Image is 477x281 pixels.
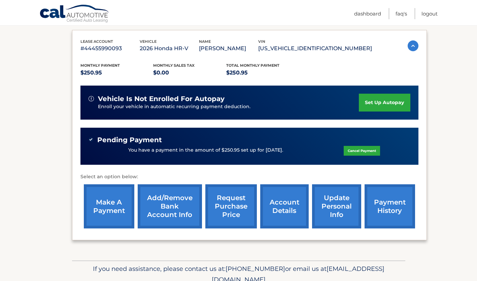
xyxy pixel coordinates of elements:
p: Enroll your vehicle in automatic recurring payment deduction. [98,103,359,111]
a: account details [260,184,309,228]
a: Cancel Payment [344,146,380,156]
p: You have a payment in the amount of $250.95 set up for [DATE]. [128,147,283,154]
a: payment history [365,184,415,228]
img: alert-white.svg [89,96,94,101]
span: vehicle [140,39,157,44]
a: Cal Automotive [39,4,110,24]
p: [US_VEHICLE_IDENTIFICATION_NUMBER] [258,44,372,53]
p: 2026 Honda HR-V [140,44,199,53]
img: check-green.svg [89,137,93,142]
span: Monthly Payment [80,63,120,68]
span: name [199,39,211,44]
a: set up autopay [359,94,410,112]
span: vin [258,39,265,44]
a: make a payment [84,184,134,228]
p: $250.95 [80,68,154,77]
a: Dashboard [354,8,381,19]
p: #44455990093 [80,44,140,53]
a: Add/Remove bank account info [138,184,202,228]
span: Monthly sales Tax [153,63,195,68]
span: lease account [80,39,113,44]
p: Select an option below: [80,173,418,181]
p: [PERSON_NAME] [199,44,258,53]
span: Pending Payment [97,136,162,144]
p: $0.00 [153,68,226,77]
a: Logout [421,8,438,19]
a: FAQ's [396,8,407,19]
p: $250.95 [226,68,299,77]
img: accordion-active.svg [408,40,418,51]
span: vehicle is not enrolled for autopay [98,95,225,103]
a: request purchase price [205,184,257,228]
a: update personal info [312,184,361,228]
span: Total Monthly Payment [226,63,279,68]
span: [PHONE_NUMBER] [226,265,285,273]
